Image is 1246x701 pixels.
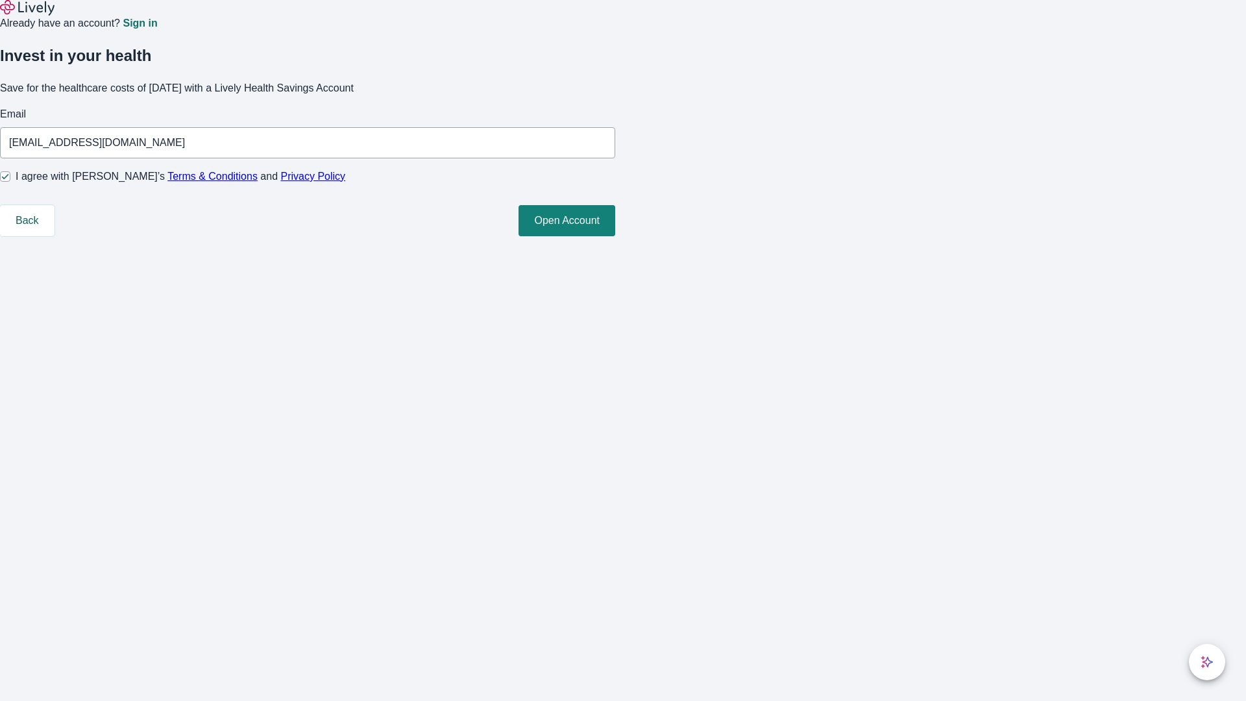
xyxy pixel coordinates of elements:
svg: Lively AI Assistant [1201,656,1214,669]
a: Sign in [123,18,157,29]
span: I agree with [PERSON_NAME]’s and [16,169,345,184]
button: chat [1189,644,1225,680]
a: Terms & Conditions [167,171,258,182]
button: Open Account [519,205,615,236]
a: Privacy Policy [281,171,346,182]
